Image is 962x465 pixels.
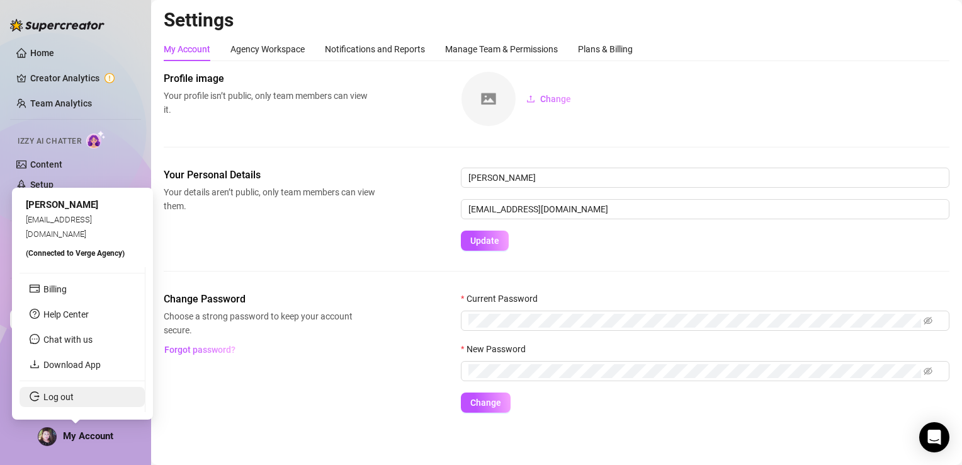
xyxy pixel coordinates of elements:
input: Enter new email [461,199,949,219]
span: [EMAIL_ADDRESS][DOMAIN_NAME] [26,215,92,238]
a: Team Analytics [30,98,92,108]
img: AI Chatter [86,130,106,149]
span: Change [540,94,571,104]
span: eye-invisible [924,367,932,376]
span: message [30,334,40,344]
span: My Account [63,430,113,442]
div: Open Intercom Messenger [919,422,949,452]
img: logo-BBDzfeDw.svg [10,19,105,32]
a: Billing [43,284,67,294]
div: Notifications and Reports [325,42,425,56]
div: My Account [164,42,210,56]
span: [PERSON_NAME] [26,199,98,210]
li: Billing [20,279,145,299]
span: eye-invisible [924,316,932,325]
span: Change [470,398,501,408]
span: Your Personal Details [164,168,375,183]
li: Log out [20,387,145,407]
span: upload [526,95,535,103]
span: Your profile isn’t public, only team members can view it. [164,89,375,117]
input: Enter name [461,168,949,188]
label: Current Password [461,292,546,306]
span: Choose a strong password to keep your account secure. [164,309,375,337]
div: Plans & Billing [578,42,633,56]
span: Profile image [164,71,375,86]
a: Content [30,159,62,169]
a: Log out [43,392,74,402]
span: Forgot password? [164,345,235,355]
span: Your details aren’t public, only team members can view them. [164,185,375,213]
span: (Connected to Verge Agency ) [26,249,125,258]
a: Home [30,48,54,58]
div: Agency Workspace [230,42,305,56]
div: Manage Team & Permissions [445,42,558,56]
label: New Password [461,342,534,356]
span: Izzy AI Chatter [18,135,81,147]
button: Change [461,393,511,413]
a: Creator Analytics exclamation-circle [30,68,131,88]
a: Help Center [43,309,89,319]
a: Setup [30,180,54,190]
span: Chat with us [43,335,93,345]
span: Update [470,236,499,246]
button: Update [461,231,509,251]
button: Change [516,89,581,109]
img: square-placeholder.png [461,72,516,126]
span: Change Password [164,292,375,307]
h2: Settings [164,8,949,32]
a: Download App [43,360,101,370]
img: ACg8ocLQJuFEnQdafbd_dS53hONdEjIeMiy38l7AkbqjKLAWAO4Lds_5qQ=s96-c [38,428,56,445]
input: Current Password [468,314,921,328]
button: Forgot password? [164,340,235,360]
input: New Password [468,364,921,378]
